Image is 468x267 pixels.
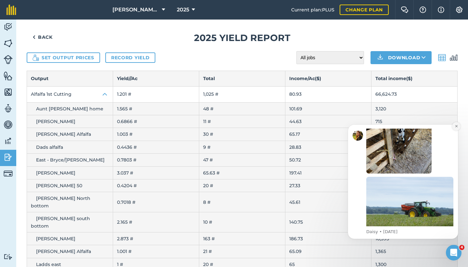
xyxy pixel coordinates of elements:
[438,54,446,62] img: svg+xml;base64,PD94bWwgdmVyc2lvbj0iMS4wIiBlbmNvZGluZz0idXRmLTgiPz4KPCEtLSBHZW5lcmF0b3I6IEFkb2JlIE...
[285,115,371,128] td: 44.63
[199,245,285,258] td: 21 #
[36,157,105,163] span: East - Bryce/[PERSON_NAME]
[27,87,113,102] button: Alfalfa 1st Cutting
[285,166,371,179] td: 197.41
[450,54,458,62] img: svg+xml;base64,PD94bWwgdmVyc2lvbj0iMS4wIiBlbmNvZGluZz0idXRmLTgiPz4KPCEtLSBHZW5lcmF0b3I6IEFkb2JlIE...
[36,170,75,176] span: [PERSON_NAME]
[285,212,371,232] td: 140.75
[199,166,285,179] td: 65.63 #
[199,86,285,102] td: 1,025 #
[113,232,199,245] td: 2.873 #
[4,38,13,48] img: svg+xml;base64,PHN2ZyB4bWxucz0iaHR0cDovL3d3dy53My5vcmcvMjAwMC9zdmciIHdpZHRoPSI1NiIgaGVpZ2h0PSI2MC...
[113,166,199,179] td: 3.037 #
[113,192,199,212] td: 0.7018 #
[36,236,75,242] span: [PERSON_NAME]
[4,169,13,178] img: svg+xml;base64,PD94bWwgdmVyc2lvbj0iMS4wIiBlbmNvZGluZz0idXRmLTgiPz4KPCEtLSBHZW5lcmF0b3I6IEFkb2JlIE...
[4,136,13,146] img: svg+xml;base64,PD94bWwgdmVyc2lvbj0iMS4wIiBlbmNvZGluZz0idXRmLTgiPz4KPCEtLSBHZW5lcmF0b3I6IEFkb2JlIE...
[291,6,334,13] span: Current plan : PLUS
[36,119,75,124] span: [PERSON_NAME]
[199,115,285,128] td: 11 #
[177,6,189,14] span: 2025
[371,102,458,115] td: 3,120
[27,71,113,86] th: Output
[36,131,91,137] span: [PERSON_NAME] Alfalfa
[113,71,199,86] th: Yield/ / Ac
[113,128,199,141] td: 1.003 #
[376,54,384,62] img: Download icon
[27,31,458,45] h1: 2025 Yield report
[199,232,285,245] td: 163 #
[455,7,463,13] img: A cog icon
[31,216,90,229] span: [PERSON_NAME] south bottom
[285,154,371,166] td: 50.72
[4,254,13,260] img: svg+xml;base64,PD94bWwgdmVyc2lvbj0iMS4wIiBlbmNvZGluZz0idXRmLTgiPz4KPCEtLSBHZW5lcmF0b3I6IEFkb2JlIE...
[113,212,199,232] td: 2.165 #
[401,7,409,13] img: Two speech bubbles overlapping with the left bubble in the forefront
[371,245,458,258] td: 1,365
[36,183,82,189] span: [PERSON_NAME] 50
[4,152,13,162] img: svg+xml;base64,PD94bWwgdmVyc2lvbj0iMS4wIiBlbmNvZGluZz0idXRmLTgiPz4KPCEtLSBHZW5lcmF0b3I6IEFkb2JlIE...
[6,5,16,15] img: fieldmargin Logo
[340,5,389,15] a: Change plan
[4,55,13,64] img: svg+xml;base64,PD94bWwgdmVyc2lvbj0iMS4wIiBlbmNvZGluZz0idXRmLTgiPz4KPCEtLSBHZW5lcmF0b3I6IEFkb2JlIE...
[446,245,461,260] iframe: Intercom live chat
[113,154,199,166] td: 0.7803 #
[199,192,285,212] td: 8 #
[36,106,103,112] span: Aunt [PERSON_NAME] home
[199,154,285,166] td: 47 #
[338,115,468,249] iframe: Intercom notifications message
[113,115,199,128] td: 0.6866 #
[285,86,371,102] td: 80.93
[285,128,371,141] td: 65.17
[4,120,13,130] img: svg+xml;base64,PD94bWwgdmVyc2lvbj0iMS4wIiBlbmNvZGluZz0idXRmLTgiPz4KPCEtLSBHZW5lcmF0b3I6IEFkb2JlIE...
[113,141,199,153] td: 0.4436 #
[105,52,155,63] a: Record yield
[371,71,458,86] th: Total income ( $ )
[438,6,444,14] img: svg+xml;base64,PHN2ZyB4bWxucz0iaHR0cDovL3d3dy53My5vcmcvMjAwMC9zdmciIHdpZHRoPSIxNyIgaGVpZ2h0PSIxNy...
[199,102,285,115] td: 48 #
[285,141,371,153] td: 28.83
[36,144,63,150] span: Dads alfalfa
[285,232,371,245] td: 186.73
[27,52,100,63] button: Set output prices
[4,87,13,97] img: svg+xml;base64,PHN2ZyB4bWxucz0iaHR0cDovL3d3dy53My5vcmcvMjAwMC9zdmciIHdpZHRoPSI1NiIgaGVpZ2h0PSI2MC...
[4,104,13,113] img: svg+xml;base64,PD94bWwgdmVyc2lvbj0iMS4wIiBlbmNvZGluZz0idXRmLTgiPz4KPCEtLSBHZW5lcmF0b3I6IEFkb2JlIE...
[113,179,199,192] td: 0.4204 #
[113,86,199,102] td: 1.201 #
[4,71,13,81] img: svg+xml;base64,PHN2ZyB4bWxucz0iaHR0cDovL3d3dy53My5vcmcvMjAwMC9zdmciIHdpZHRoPSI1NiIgaGVpZ2h0PSI2MC...
[199,179,285,192] td: 20 #
[419,7,427,13] img: A question mark icon
[285,245,371,258] td: 65.09
[285,102,371,115] td: 101.69
[371,86,458,102] td: 66,624.73
[31,195,90,208] span: [PERSON_NAME] North bottom
[459,245,464,250] span: 4
[285,192,371,212] td: 45.61
[199,128,285,141] td: 30 #
[4,22,13,32] img: svg+xml;base64,PD94bWwgdmVyc2lvbj0iMS4wIiBlbmNvZGluZz0idXRmLTgiPz4KPCEtLSBHZW5lcmF0b3I6IEFkb2JlIE...
[199,141,285,153] td: 9 #
[199,71,285,86] th: Total
[285,179,371,192] td: 27.33
[32,54,39,61] img: Icon showing money bag and coins
[101,91,109,98] img: Icon representing open state
[370,51,432,64] button: Download
[113,245,199,258] td: 1.001 #
[285,71,371,86] th: Income / Ac ( $ )
[199,212,285,232] td: 10 #
[112,6,159,14] span: [PERSON_NAME] Hay Farm
[32,33,35,41] img: svg+xml;base64,PHN2ZyB4bWxucz0iaHR0cDovL3d3dy53My5vcmcvMjAwMC9zdmciIHdpZHRoPSI5IiBoZWlnaHQ9IjI0Ii...
[36,248,91,254] span: [PERSON_NAME] Alfalfa
[27,31,58,44] a: Back
[113,102,199,115] td: 1.565 #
